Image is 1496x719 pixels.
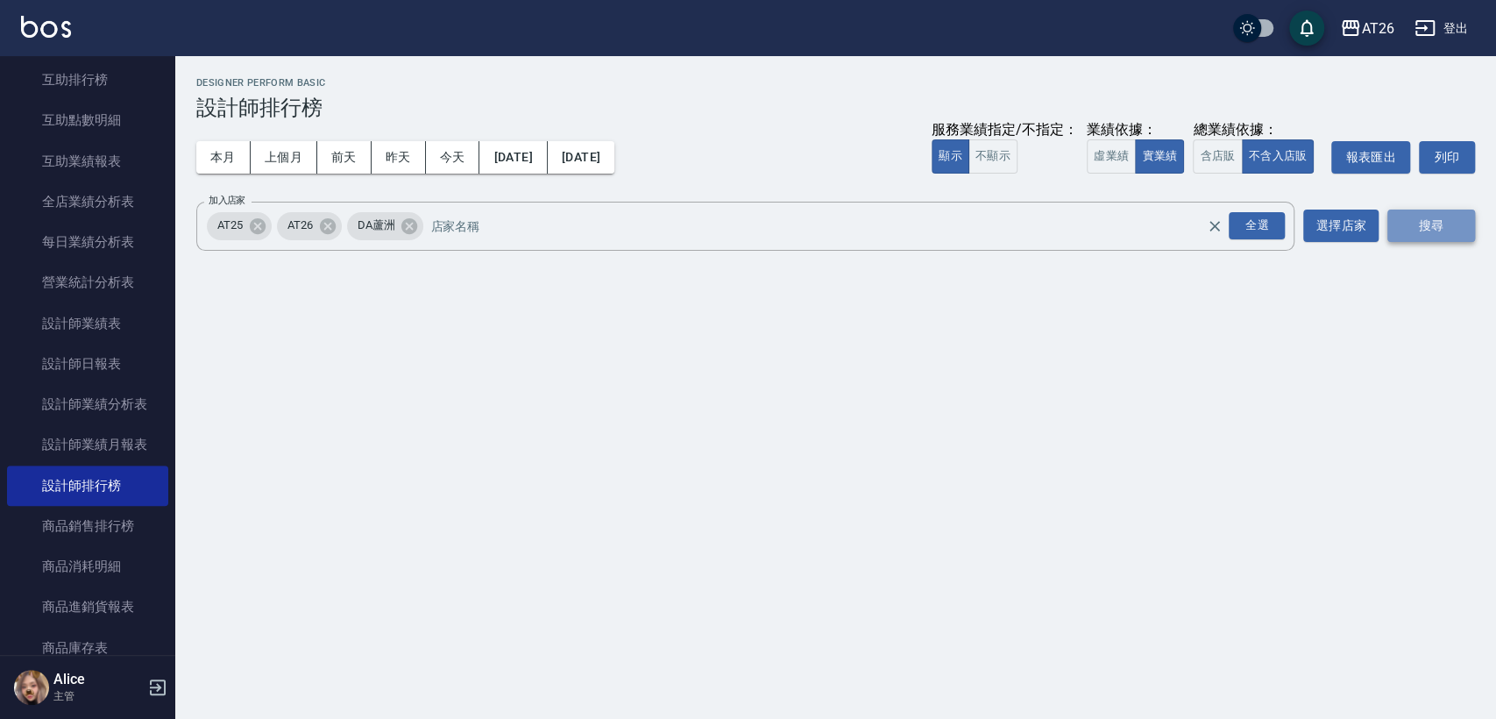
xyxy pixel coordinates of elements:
button: Clear [1202,214,1227,238]
button: 含店販 [1193,139,1242,174]
img: Person [14,670,49,705]
a: 互助排行榜 [7,60,168,100]
a: 設計師業績分析表 [7,384,168,424]
button: 不含入店販 [1242,139,1315,174]
button: Open [1225,209,1288,243]
a: 商品消耗明細 [7,546,168,587]
div: AT25 [207,212,272,240]
div: 全選 [1229,212,1285,239]
button: 上個月 [251,141,317,174]
h5: Alice [53,671,143,688]
button: 虛業績 [1087,139,1136,174]
img: Logo [21,16,71,38]
div: AT26 [1361,18,1393,39]
a: 設計師業績表 [7,303,168,344]
button: 本月 [196,141,251,174]
input: 店家名稱 [426,210,1237,241]
a: 商品進銷貨報表 [7,587,168,627]
button: [DATE] [479,141,547,174]
div: 業績依據： [1087,121,1184,139]
a: 互助業績報表 [7,141,168,182]
span: DA蘆洲 [347,217,406,234]
a: 互助點數明細 [7,100,168,140]
button: [DATE] [548,141,614,174]
div: DA蘆洲 [347,212,424,240]
a: 設計師業績月報表 [7,424,168,465]
p: 主管 [53,688,143,704]
div: 服務業績指定/不指定： [932,121,1078,139]
button: 不顯示 [968,139,1017,174]
a: 全店業績分析表 [7,182,168,222]
a: 商品銷售排行榜 [7,506,168,546]
button: 報表匯出 [1331,141,1410,174]
h2: Designer Perform Basic [196,77,1475,89]
button: AT26 [1333,11,1400,46]
span: AT26 [277,217,323,234]
label: 加入店家 [209,194,245,207]
a: 設計師排行榜 [7,466,168,506]
span: AT25 [207,217,253,234]
button: 顯示 [932,139,969,174]
a: 營業統計分析表 [7,262,168,303]
h3: 設計師排行榜 [196,96,1475,120]
button: 前天 [317,141,372,174]
a: 每日業績分析表 [7,222,168,262]
button: 列印 [1419,141,1475,174]
button: 登出 [1407,12,1475,45]
button: 選擇店家 [1303,210,1379,242]
div: 總業績依據： [1193,121,1322,139]
button: 實業績 [1135,139,1184,174]
button: save [1289,11,1324,46]
div: AT26 [277,212,342,240]
button: 今天 [426,141,480,174]
a: 商品庫存表 [7,628,168,668]
a: 設計師日報表 [7,344,168,384]
button: 搜尋 [1387,210,1475,242]
button: 昨天 [372,141,426,174]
